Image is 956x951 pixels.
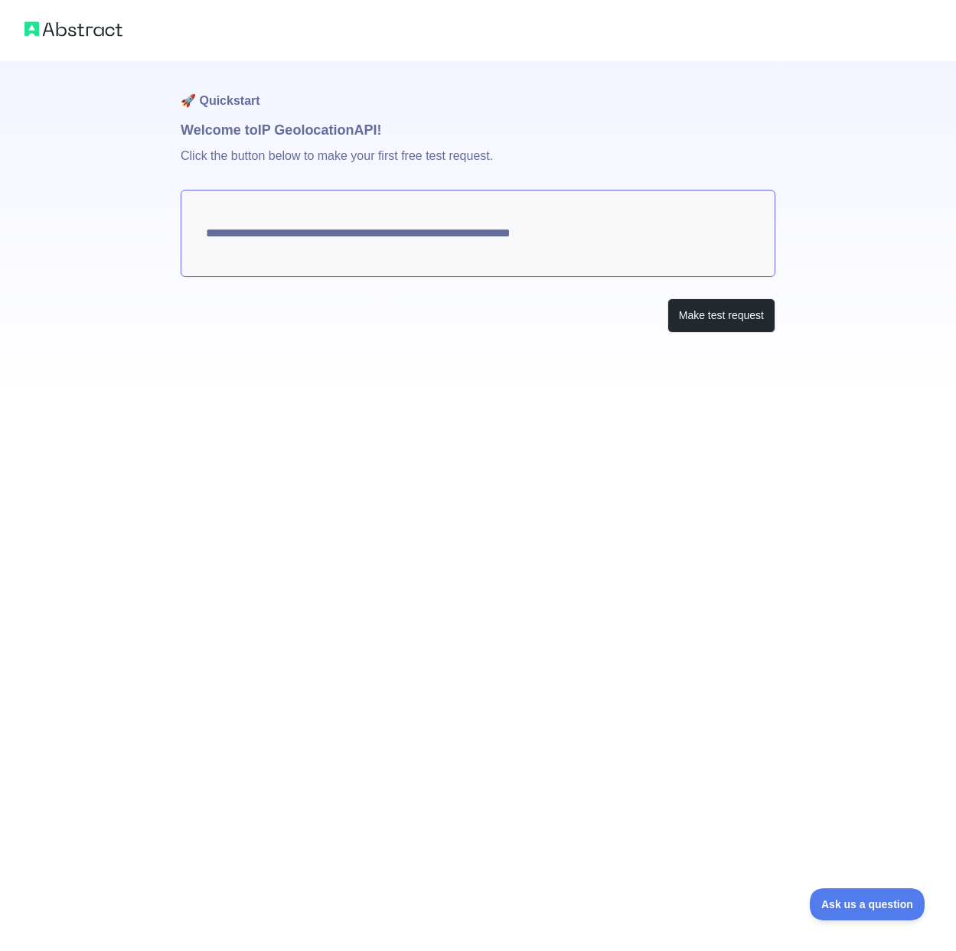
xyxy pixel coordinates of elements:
[181,141,775,190] p: Click the button below to make your first free test request.
[181,61,775,119] h1: 🚀 Quickstart
[810,888,925,920] iframe: Toggle Customer Support
[181,119,775,141] h1: Welcome to IP Geolocation API!
[667,298,775,333] button: Make test request
[24,18,122,40] img: Abstract logo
